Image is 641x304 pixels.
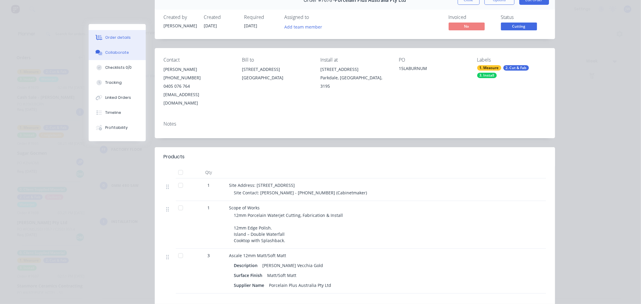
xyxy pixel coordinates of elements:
[191,166,227,178] div: Qty
[285,14,345,20] div: Assigned to
[164,90,233,107] div: [EMAIL_ADDRESS][DOMAIN_NAME]
[234,261,260,270] div: Description
[229,253,286,258] span: Ascale 12mm Matt/Soft Matt
[477,73,497,78] div: 3. Install
[399,57,468,63] div: PO
[242,74,311,82] div: [GEOGRAPHIC_DATA]
[105,95,131,100] div: Linked Orders
[105,65,132,70] div: Checklists 0/0
[320,65,389,90] div: [STREET_ADDRESS]Parkdale, [GEOGRAPHIC_DATA], 3195
[267,281,334,290] div: Porcelain Plus Australia Pty Ltd
[244,23,258,29] span: [DATE]
[234,190,367,196] span: Site Contact: [PERSON_NAME] - [PHONE_NUMBER] (Cabinetmaker)
[105,50,129,55] div: Collaborate
[234,271,265,280] div: Surface Finish
[285,23,325,31] button: Add team member
[164,74,233,82] div: [PHONE_NUMBER]
[320,65,389,74] div: [STREET_ADDRESS]
[477,65,501,71] div: 1. Measure
[204,23,217,29] span: [DATE]
[164,82,233,90] div: 0405 076 764
[204,14,237,20] div: Created
[164,23,197,29] div: [PERSON_NAME]
[164,65,233,107] div: [PERSON_NAME][PHONE_NUMBER]0405 076 764[EMAIL_ADDRESS][DOMAIN_NAME]
[89,30,146,45] button: Order details
[164,121,546,127] div: Notes
[449,14,494,20] div: Invoiced
[234,212,343,243] span: 12mm Porcelain Waterjet Cutting, Fabrication & Install 12mm Edge Polish. Island – Double Waterfal...
[89,120,146,135] button: Profitability
[320,74,389,90] div: Parkdale, [GEOGRAPHIC_DATA], 3195
[105,110,121,115] div: Timeline
[208,252,210,259] span: 3
[242,65,311,74] div: [STREET_ADDRESS]
[164,57,233,63] div: Contact
[105,125,128,130] div: Profitability
[260,261,326,270] div: [PERSON_NAME] Vecchia Gold
[89,60,146,75] button: Checklists 0/0
[89,75,146,90] button: Tracking
[208,182,210,188] span: 1
[164,153,185,160] div: Products
[105,80,122,85] div: Tracking
[320,57,389,63] div: Install at
[208,205,210,211] span: 1
[242,65,311,84] div: [STREET_ADDRESS][GEOGRAPHIC_DATA]
[244,14,277,20] div: Required
[164,14,197,20] div: Created by
[89,90,146,105] button: Linked Orders
[501,14,546,20] div: Status
[399,65,468,74] div: 15LABURNUM
[449,23,485,30] span: No
[503,65,529,71] div: 2. Cut & Fab
[229,182,295,188] span: Site Address: [STREET_ADDRESS]
[477,57,546,63] div: Labels
[265,271,299,280] div: Matt/Soft Matt
[281,23,325,31] button: Add team member
[89,105,146,120] button: Timeline
[89,45,146,60] button: Collaborate
[501,23,537,32] button: Cutting
[501,23,537,30] span: Cutting
[242,57,311,63] div: Bill to
[229,205,260,211] span: Scope of Works
[164,65,233,74] div: [PERSON_NAME]
[105,35,131,40] div: Order details
[234,281,267,290] div: Supplier Name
